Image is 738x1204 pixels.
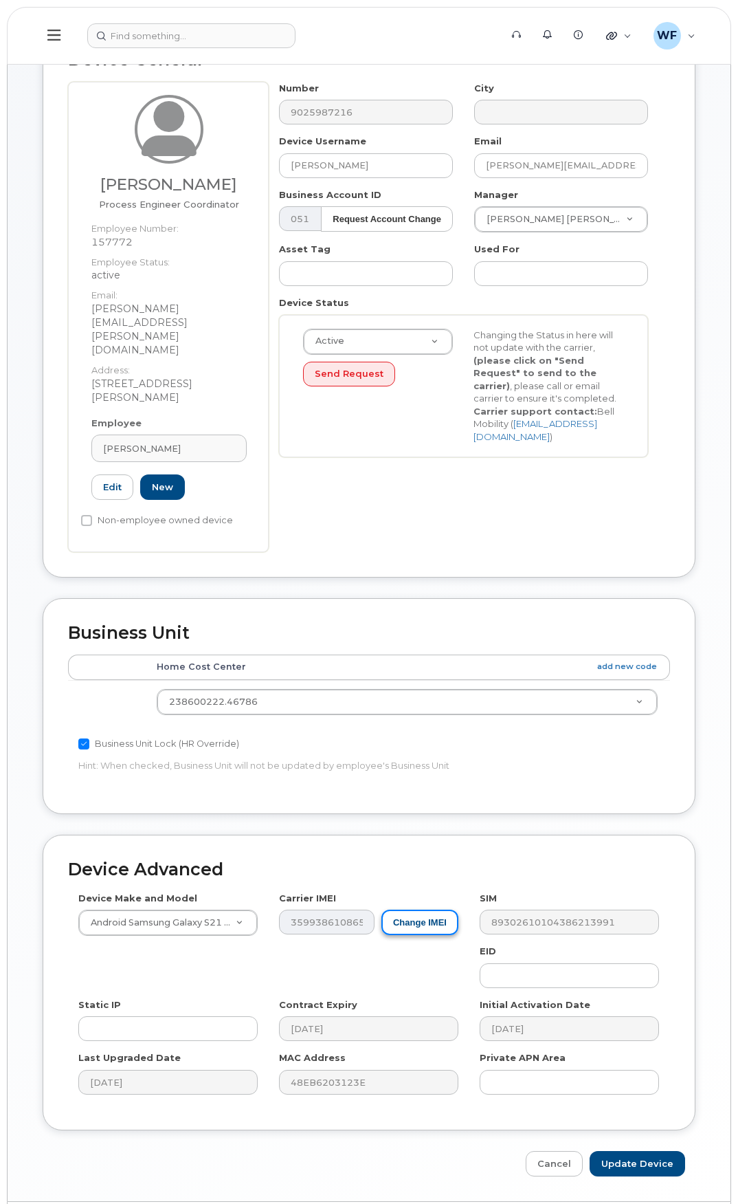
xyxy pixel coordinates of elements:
[381,910,458,935] button: Change IMEI
[478,213,626,226] span: [PERSON_NAME] [PERSON_NAME] (160726)
[474,135,502,148] label: Email
[68,50,670,69] h2: Device General
[473,355,596,391] strong: (please click on "Send Request" to send to the carrier)
[475,207,647,232] a: [PERSON_NAME] [PERSON_NAME] (160726)
[279,1051,346,1064] label: MAC Address
[169,697,258,707] span: 238600222.46786
[279,82,319,95] label: Number
[91,176,247,193] h3: [PERSON_NAME]
[321,206,453,232] button: Request Account Change
[91,235,247,249] dd: 157772
[91,357,247,377] dt: Address:
[279,296,349,309] label: Device Status
[279,188,381,201] label: Business Account ID
[91,474,133,500] a: Edit
[157,690,657,714] a: 238600222.46786
[78,738,89,749] input: Business Unit Lock (HR Override)
[91,215,247,235] dt: Employee Number:
[473,406,597,417] strong: Carrier support contact:
[81,515,92,526] input: Non-employee owned device
[79,910,257,935] a: Android Samsung Galaxy S21 FE 5G
[480,1051,566,1064] label: Private APN Area
[78,998,121,1011] label: Static IP
[474,243,519,256] label: Used For
[68,624,670,643] h2: Business Unit
[590,1151,685,1176] input: Update Device
[279,135,366,148] label: Device Username
[81,512,233,529] label: Non-employee owned device
[597,661,657,672] a: add new code
[82,917,236,929] span: Android Samsung Galaxy S21 FE 5G
[473,418,597,442] a: [EMAIL_ADDRESS][DOMAIN_NAME]
[279,892,336,905] label: Carrier IMEI
[480,892,497,905] label: SIM
[68,860,670,879] h2: Device Advanced
[303,362,395,387] button: Send Request
[463,329,634,444] div: Changing the Status in here will not update with the carrier, , please call or email carrier to e...
[103,442,181,455] span: [PERSON_NAME]
[307,335,344,347] span: Active
[87,23,295,48] input: Find something...
[279,998,357,1011] label: Contract Expiry
[474,82,494,95] label: City
[657,28,677,44] span: WF
[279,243,331,256] label: Asset Tag
[99,199,239,210] span: Job title
[78,736,239,752] label: Business Unit Lock (HR Override)
[78,892,197,905] label: Device Make and Model
[91,302,247,357] dd: [PERSON_NAME][EMAIL_ADDRESS][PERSON_NAME][DOMAIN_NAME]
[474,188,518,201] label: Manager
[480,998,590,1011] label: Initial Activation Date
[526,1151,583,1176] a: Cancel
[91,249,247,269] dt: Employee Status:
[596,22,641,50] div: Quicklinks
[333,214,441,224] strong: Request Account Change
[304,329,452,354] a: Active
[644,22,705,50] div: William Feaver
[91,268,247,282] dd: active
[91,377,247,404] dd: [STREET_ADDRESS][PERSON_NAME]
[91,417,142,430] label: Employee
[78,759,458,772] p: Hint: When checked, Business Unit will not be updated by employee's Business Unit
[144,655,670,679] th: Home Cost Center
[91,435,247,462] a: [PERSON_NAME]
[480,945,496,958] label: EID
[78,1051,181,1064] label: Last Upgraded Date
[91,282,247,302] dt: Email:
[140,474,185,500] a: New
